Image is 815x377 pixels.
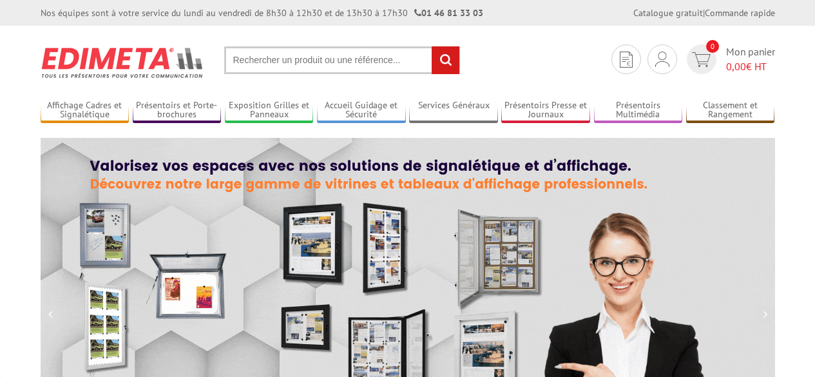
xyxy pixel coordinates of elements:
[414,7,483,19] strong: 01 46 81 33 03
[620,52,633,68] img: devis rapide
[594,100,683,121] a: Présentoirs Multimédia
[726,59,775,74] span: € HT
[41,39,205,86] img: Présentoir, panneau, stand - Edimeta - PLV, affichage, mobilier bureau, entreprise
[501,100,590,121] a: Présentoirs Presse et Journaux
[705,7,775,19] a: Commande rapide
[225,100,314,121] a: Exposition Grilles et Panneaux
[409,100,498,121] a: Services Généraux
[684,44,775,74] a: devis rapide 0 Mon panier 0,00€ HT
[133,100,222,121] a: Présentoirs et Porte-brochures
[726,60,746,73] span: 0,00
[692,52,711,67] img: devis rapide
[41,100,129,121] a: Affichage Cadres et Signalétique
[655,52,669,67] img: devis rapide
[633,6,775,19] div: |
[633,7,703,19] a: Catalogue gratuit
[726,44,775,74] span: Mon panier
[41,6,483,19] div: Nos équipes sont à votre service du lundi au vendredi de 8h30 à 12h30 et de 13h30 à 17h30
[224,46,460,74] input: Rechercher un produit ou une référence...
[686,100,775,121] a: Classement et Rangement
[317,100,406,121] a: Accueil Guidage et Sécurité
[432,46,459,74] input: rechercher
[706,40,719,53] span: 0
